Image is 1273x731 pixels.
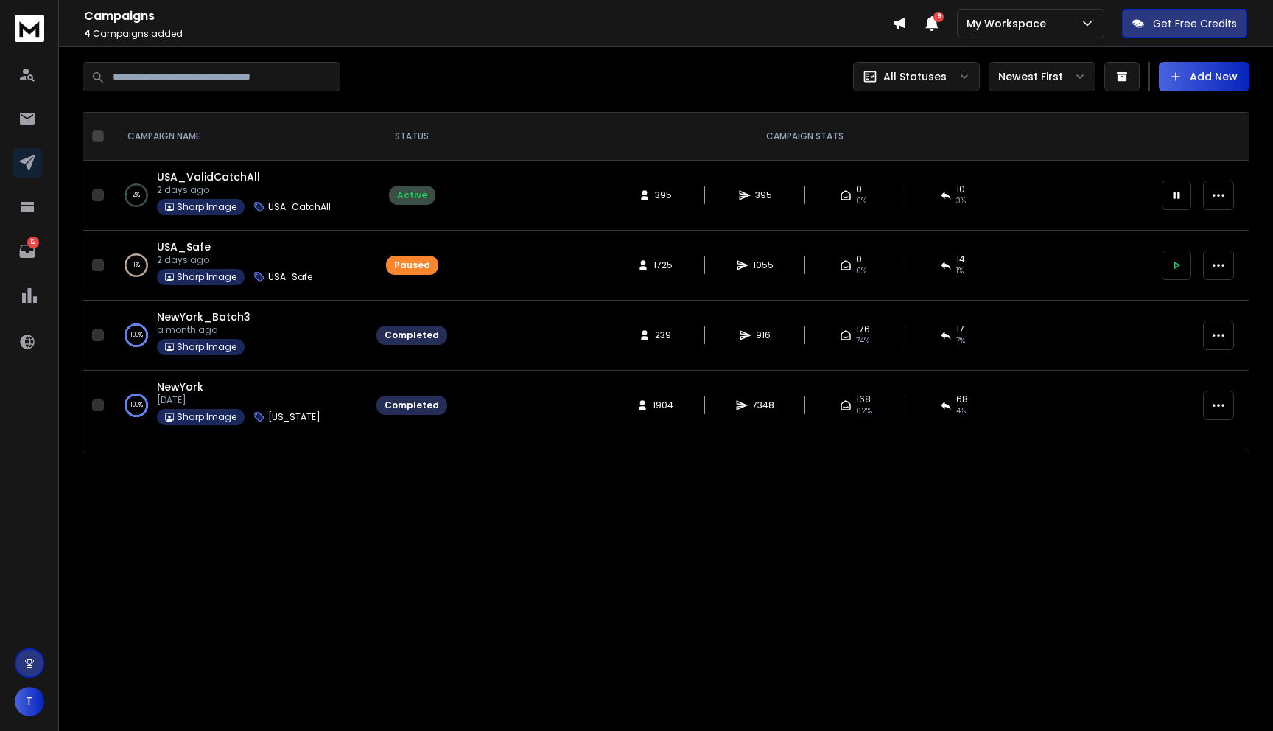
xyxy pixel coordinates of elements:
th: STATUS [368,113,456,161]
img: logo [15,15,44,42]
span: 0 % [856,195,866,207]
span: 3 % [956,195,966,207]
span: 176 [856,323,870,335]
span: 10 [956,183,965,195]
th: CAMPAIGN STATS [456,113,1153,161]
span: 1055 [753,259,774,271]
span: 168 [856,394,871,405]
button: T [15,687,44,716]
span: 68 [956,394,968,405]
td: 2%USA_ValidCatchAll2 days agoSharp ImageUSA_CatchAll [110,161,368,231]
button: Add New [1159,62,1249,91]
div: Completed [385,399,439,411]
a: 12 [13,237,42,266]
span: 395 [755,189,772,201]
p: [DATE] [157,394,320,406]
p: Get Free Credits [1153,16,1237,31]
div: Active [397,189,427,201]
span: 0 % [856,265,866,277]
th: CAMPAIGN NAME [110,113,368,161]
p: Sharp Image [177,411,236,423]
span: 0 [856,183,862,195]
span: 9 [933,12,944,22]
p: USA_Safe [268,271,312,283]
p: My Workspace [967,16,1052,31]
p: 1 % [133,258,140,273]
td: 100%NewYork[DATE]Sharp Image[US_STATE] [110,371,368,441]
h1: Campaigns [84,7,892,25]
p: 12 [27,237,39,248]
p: Sharp Image [177,271,236,283]
p: All Statuses [883,69,947,84]
span: 1 % [956,265,964,277]
span: 239 [655,329,671,341]
p: 2 days ago [157,254,312,266]
p: 2 % [133,188,140,203]
td: 100%NewYork_Batch3a month agoSharp Image [110,301,368,371]
span: 7348 [752,399,774,411]
a: USA_ValidCatchAll [157,169,260,184]
p: 100 % [130,398,143,413]
span: 7 % [956,335,965,347]
span: 1725 [653,259,673,271]
p: 2 days ago [157,184,331,196]
span: 4 [84,27,91,40]
p: [US_STATE] [268,411,320,423]
span: 17 [956,323,964,335]
p: USA_CatchAll [268,201,331,213]
button: Get Free Credits [1122,9,1247,38]
p: Campaigns added [84,28,892,40]
span: 0 [856,253,862,265]
p: Sharp Image [177,201,236,213]
p: a month ago [157,324,250,336]
span: 74 % [856,335,869,347]
a: NewYork_Batch3 [157,309,250,324]
p: 100 % [130,328,143,343]
p: Sharp Image [177,341,236,353]
td: 1%USA_Safe2 days agoSharp ImageUSA_Safe [110,231,368,301]
a: USA_Safe [157,239,211,254]
span: 4 % [956,405,966,417]
a: NewYork [157,380,203,394]
div: Completed [385,329,439,341]
div: Paused [394,259,430,271]
span: 14 [956,253,965,265]
span: 395 [655,189,672,201]
span: 62 % [856,405,872,417]
span: 1904 [653,399,673,411]
span: 916 [756,329,771,341]
button: Newest First [989,62,1095,91]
